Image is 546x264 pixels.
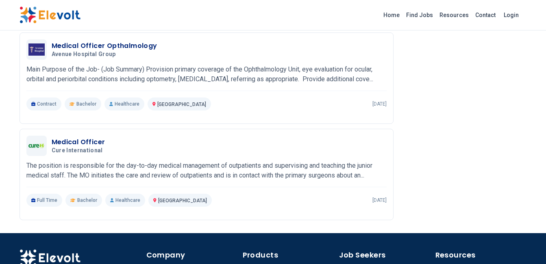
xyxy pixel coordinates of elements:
a: Login [499,7,524,23]
img: Cure International [28,143,45,148]
h4: Company [146,249,238,261]
a: Resources [436,9,472,22]
h4: Resources [435,249,527,261]
iframe: Chat Widget [505,225,546,264]
a: Contact [472,9,499,22]
a: Home [380,9,403,22]
img: Avenue Hospital Group [28,43,45,56]
h3: Medical Officer Opthalmology [52,41,157,51]
p: Full Time [26,194,63,207]
span: Avenue Hospital Group [52,51,116,58]
p: Main Purpose of the Job- (Job Summary) Provision primary coverage of the Ophthalmology Unit, eye ... [26,65,387,84]
p: [DATE] [372,101,387,107]
span: [GEOGRAPHIC_DATA] [157,102,206,107]
a: Avenue Hospital GroupMedical Officer OpthalmologyAvenue Hospital GroupMain Purpose of the Job- (J... [26,39,387,110]
h4: Job Seekers [339,249,431,261]
p: Healthcare [105,194,145,207]
h3: Medical Officer [52,137,106,147]
a: Find Jobs [403,9,436,22]
img: Elevolt [20,6,80,24]
span: Bachelor [76,101,96,107]
span: Bachelor [77,197,97,203]
span: Cure International [52,147,103,154]
p: Healthcare [104,97,144,110]
p: [DATE] [372,197,387,203]
p: The position is responsible for the day-to-day medical management of outpatients and supervising ... [26,161,387,180]
span: [GEOGRAPHIC_DATA] [158,198,207,203]
p: Contract [26,97,62,110]
a: Cure InternationalMedical OfficerCure InternationalThe position is responsible for the day-to-day... [26,136,387,207]
h4: Products [243,249,334,261]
